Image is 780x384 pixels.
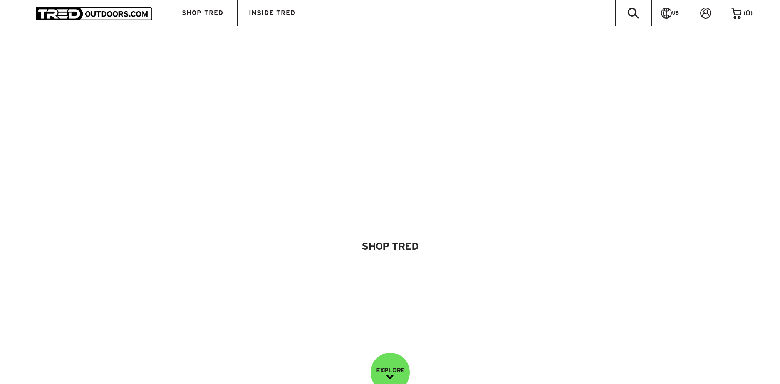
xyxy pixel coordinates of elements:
[743,10,753,17] span: ( )
[182,10,223,16] span: SHOP TRED
[731,8,741,19] img: cart-icon
[36,7,152,20] img: TRED Outdoors America
[178,177,602,201] img: banner-title
[249,10,295,16] span: INSIDE TRED
[335,232,445,261] a: Shop Tred
[386,375,394,379] img: down-image
[746,9,750,17] span: 0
